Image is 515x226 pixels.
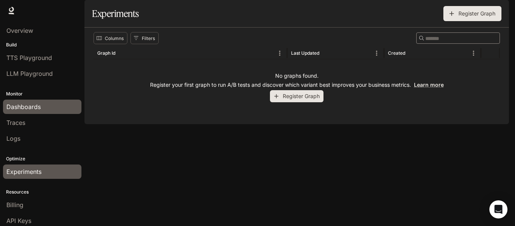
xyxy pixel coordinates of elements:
[388,50,405,56] div: Created
[416,32,500,44] div: Search
[406,48,417,59] button: Sort
[275,72,319,80] p: No graphs found.
[270,90,323,103] button: Register Graph
[468,48,479,59] button: Menu
[489,200,507,218] div: Open Intercom Messenger
[150,81,444,89] p: Register your first graph to run A/B tests and discover which variant best improves your business...
[97,50,115,56] div: Graph Id
[130,32,159,44] button: Show filters
[274,48,285,59] button: Menu
[320,48,331,59] button: Sort
[93,32,127,44] button: Select columns
[414,81,444,88] a: Learn more
[116,48,127,59] button: Sort
[291,50,319,56] div: Last Updated
[371,48,382,59] button: Menu
[443,6,501,21] button: Register Graph
[92,6,139,21] h1: Experiments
